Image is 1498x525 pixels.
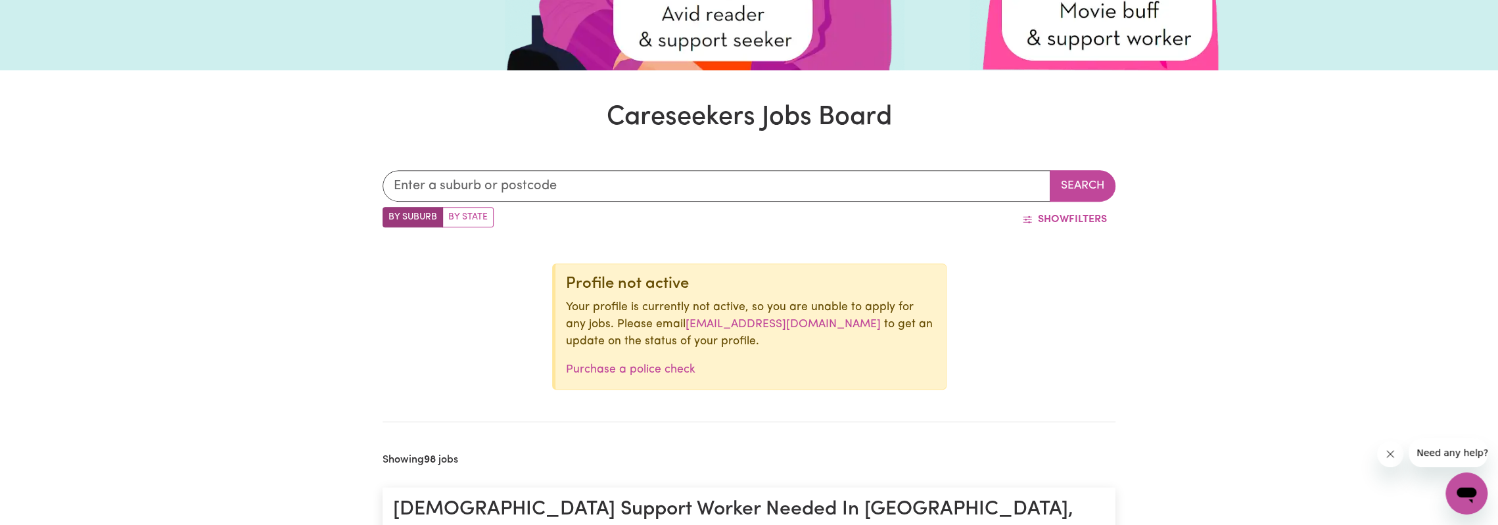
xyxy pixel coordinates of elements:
iframe: Button to launch messaging window [1445,472,1487,514]
div: Profile not active [566,275,935,294]
input: Enter a suburb or postcode [383,170,1051,202]
iframe: Message from company [1409,438,1487,467]
a: Purchase a police check [566,364,695,375]
a: [EMAIL_ADDRESS][DOMAIN_NAME] [686,319,881,330]
iframe: Close message [1377,441,1403,467]
button: ShowFilters [1014,207,1115,232]
span: Need any help? [8,9,80,20]
span: Show [1038,214,1069,225]
label: Search by state [442,207,494,227]
h2: Showing jobs [383,454,458,467]
p: Your profile is currently not active, so you are unable to apply for any jobs. Please email to ge... [566,299,935,351]
button: Search [1050,170,1115,202]
label: Search by suburb/post code [383,207,443,227]
b: 98 [424,455,436,465]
